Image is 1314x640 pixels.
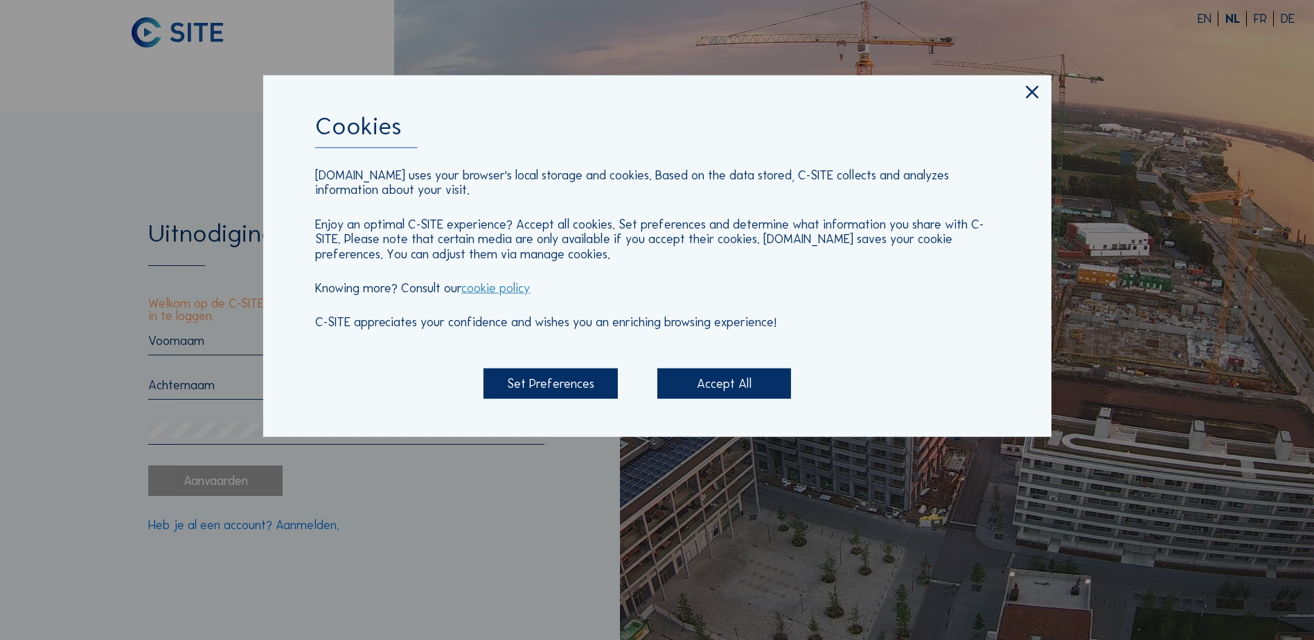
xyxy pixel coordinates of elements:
[315,168,998,197] p: [DOMAIN_NAME] uses your browser's local storage and cookies. Based on the data stored, C-SITE col...
[315,281,998,296] p: Knowing more? Consult our
[483,368,617,398] div: Set Preferences
[315,217,998,262] p: Enjoy an optimal C-SITE experience? Accept all cookies. Set preferences and determine what inform...
[315,315,998,330] p: C-SITE appreciates your confidence and wishes you an enriching browsing experience!
[315,114,998,148] div: Cookies
[461,281,530,296] a: cookie policy
[657,368,791,398] div: Accept All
